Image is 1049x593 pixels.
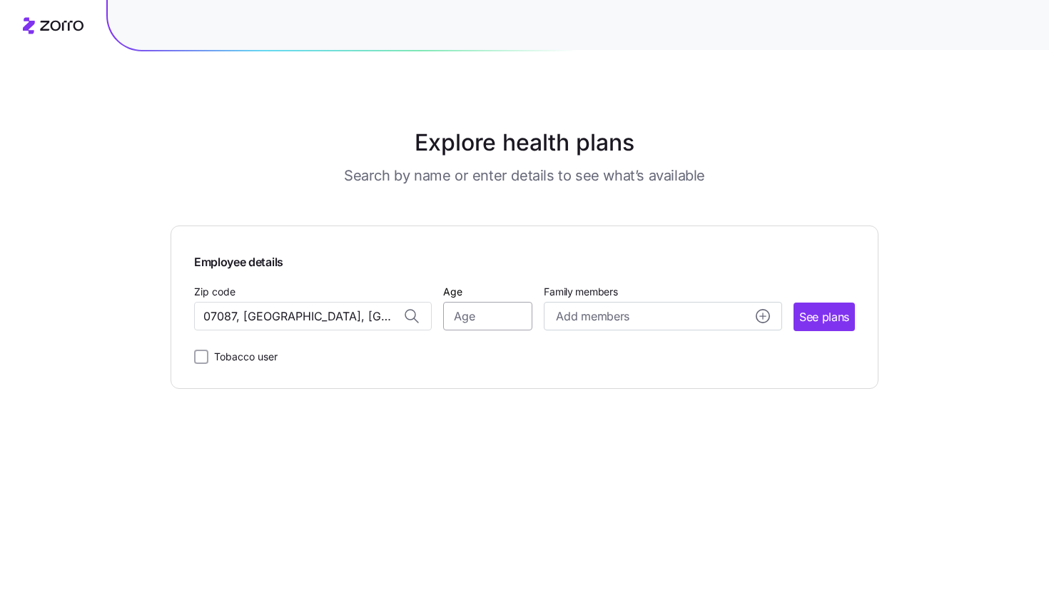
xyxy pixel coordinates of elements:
[794,303,855,331] button: See plans
[206,126,843,160] h1: Explore health plans
[544,285,781,299] span: Family members
[799,308,849,326] span: See plans
[208,348,278,365] label: Tobacco user
[443,284,462,300] label: Age
[556,308,629,325] span: Add members
[756,309,770,323] svg: add icon
[194,249,855,271] span: Employee details
[344,166,705,186] h3: Search by name or enter details to see what’s available
[194,284,235,300] label: Zip code
[194,302,432,330] input: Zip code
[443,302,532,330] input: Age
[544,302,781,330] button: Add membersadd icon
